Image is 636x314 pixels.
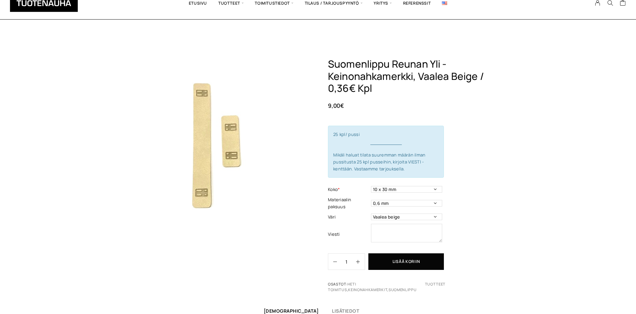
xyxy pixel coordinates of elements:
[442,1,447,5] img: English
[340,102,344,109] span: €
[328,282,356,292] a: Heti toimitus
[328,231,369,238] label: Viesti
[368,253,444,270] button: Lisää koriin
[124,58,300,234] img: Tuotenauha Suomenlippu reunan yli -keinonahkamerkki, vaalea beige
[389,282,446,292] a: Suomenlippu tuotteet
[328,186,369,193] label: Koko
[264,308,319,314] a: [DEMOGRAPHIC_DATA]
[328,282,512,292] span: Osastot: , ,
[348,287,387,292] a: Keinonahkamerkit
[328,214,369,220] label: Väri
[328,102,344,109] bdi: 9,00
[328,196,369,210] label: Materiaalin paksuus
[332,308,359,314] a: Lisätiedot
[328,58,512,95] h1: Suomenlippu Reunan Yli -Keinonahkamerkki, Vaalea Beige / 0,36€ Kpl
[337,254,356,270] input: Määrä
[333,131,439,172] span: 25 kpl/ pussi Mikäli haluat tilata suuremman määrän ilman pussitusta 25 kpl pusseihin, kirjoita V...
